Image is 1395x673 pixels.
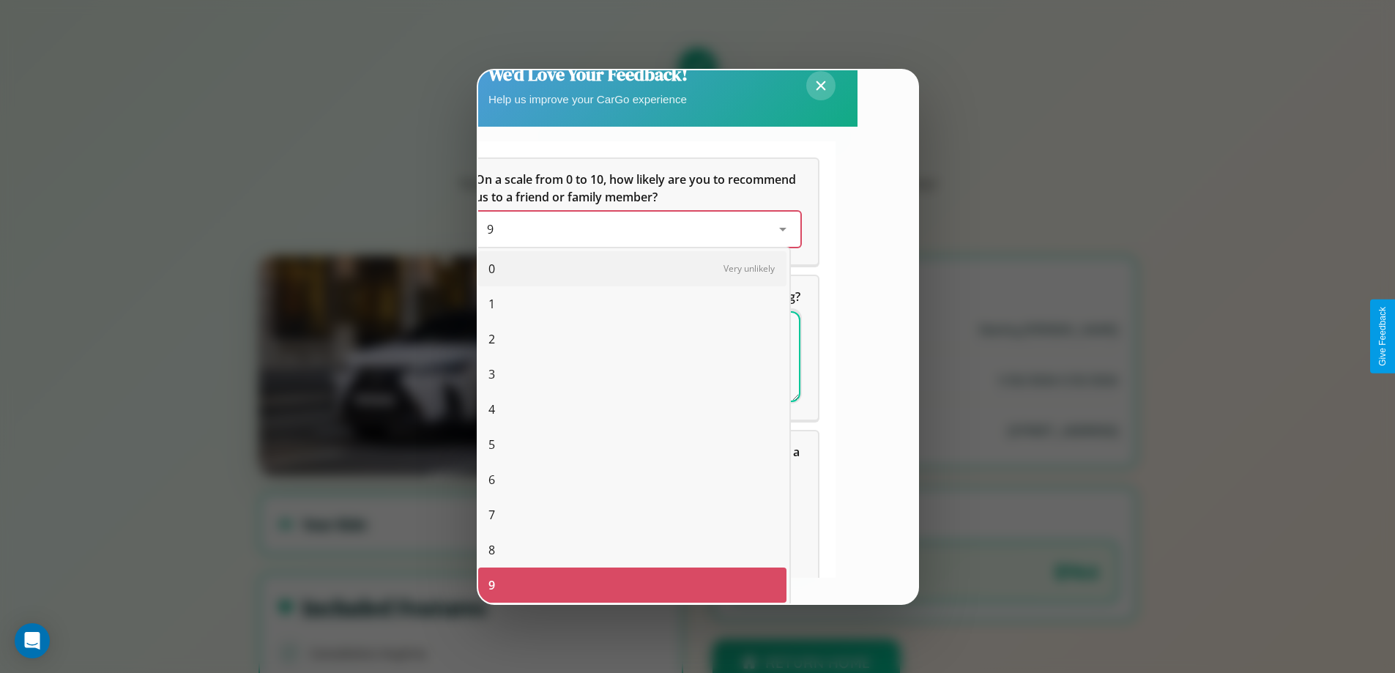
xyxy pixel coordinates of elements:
[478,251,786,286] div: 0
[478,321,786,357] div: 2
[478,462,786,497] div: 6
[475,171,800,206] h5: On a scale from 0 to 10, how likely are you to recommend us to a friend or family member?
[478,497,786,532] div: 7
[488,260,495,278] span: 0
[488,471,495,488] span: 6
[488,295,495,313] span: 1
[458,159,818,264] div: On a scale from 0 to 10, how likely are you to recommend us to a friend or family member?
[488,365,495,383] span: 3
[487,221,494,237] span: 9
[488,506,495,524] span: 7
[488,62,688,86] h2: We'd Love Your Feedback!
[475,289,800,305] span: What can we do to make your experience more satisfying?
[488,541,495,559] span: 8
[488,436,495,453] span: 5
[478,532,786,568] div: 8
[478,286,786,321] div: 1
[475,444,803,477] span: Which of the following features do you value the most in a vehicle?
[488,330,495,348] span: 2
[488,89,688,109] p: Help us improve your CarGo experience
[488,576,495,594] span: 9
[488,401,495,418] span: 4
[475,171,799,205] span: On a scale from 0 to 10, how likely are you to recommend us to a friend or family member?
[1377,307,1388,366] div: Give Feedback
[478,603,786,638] div: 10
[478,427,786,462] div: 5
[478,392,786,427] div: 4
[478,357,786,392] div: 3
[723,262,775,275] span: Very unlikely
[15,623,50,658] div: Open Intercom Messenger
[478,568,786,603] div: 9
[475,212,800,247] div: On a scale from 0 to 10, how likely are you to recommend us to a friend or family member?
